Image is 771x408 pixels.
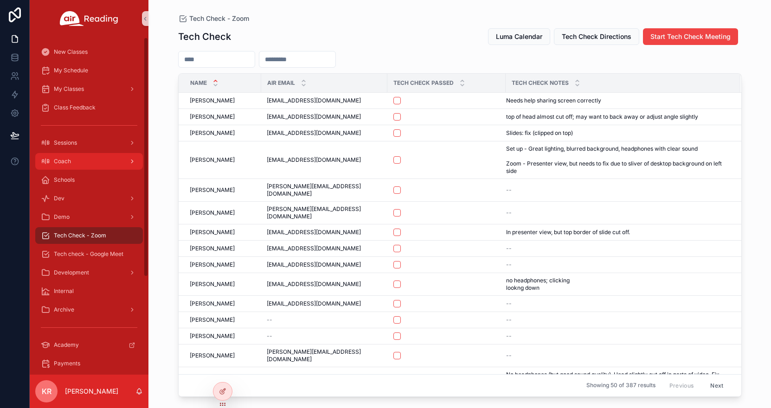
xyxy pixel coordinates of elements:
span: My Schedule [54,67,88,74]
a: No headphones (but good sound quality). Head slightly cut off in parts of video. Fix slides (disp... [506,371,729,386]
img: App logo [60,11,118,26]
span: In presenter view, but top border of slide cut off. [506,229,630,236]
span: -- [506,316,512,324]
span: -- [506,209,512,217]
a: Development [35,264,143,281]
a: -- [506,186,729,194]
span: -- [506,261,512,268]
button: Next [704,378,730,393]
span: Demo [54,213,70,221]
span: Archive [54,306,74,313]
a: [PERSON_NAME] [190,316,256,324]
span: Luma Calendar [496,32,542,41]
span: [PERSON_NAME] [190,300,235,307]
span: [PERSON_NAME] [190,129,235,137]
span: Development [54,269,89,276]
a: -- [506,332,729,340]
span: Class Feedback [54,104,96,111]
span: Coach [54,158,71,165]
a: [PERSON_NAME] [190,156,256,164]
a: Demo [35,209,143,225]
span: [PERSON_NAME] [190,316,235,324]
a: no headphones; clicking lookng down [506,277,729,292]
span: [EMAIL_ADDRESS][DOMAIN_NAME] [267,300,361,307]
span: Schools [54,176,75,184]
button: Luma Calendar [488,28,550,45]
a: [PERSON_NAME][EMAIL_ADDRESS][DOMAIN_NAME] [267,205,382,220]
span: [EMAIL_ADDRESS][DOMAIN_NAME] [267,245,361,252]
a: [PERSON_NAME] [190,280,256,288]
span: [PERSON_NAME] [190,332,235,340]
a: [PERSON_NAME] [190,300,256,307]
span: Air Email [267,79,295,87]
span: Tech Check Notes [512,79,569,87]
span: [PERSON_NAME] [190,261,235,268]
a: -- [506,300,729,307]
span: [EMAIL_ADDRESS][DOMAIN_NAME] [267,280,361,288]
a: Coach [35,153,143,170]
a: [PERSON_NAME] [190,186,256,194]
span: [EMAIL_ADDRESS][DOMAIN_NAME] [267,97,361,104]
span: Academy [54,341,79,349]
a: Needs help sharing screen correctly [506,97,729,104]
span: -- [267,332,272,340]
a: [PERSON_NAME] [190,113,256,121]
a: [PERSON_NAME] [190,245,256,252]
span: [PERSON_NAME] [190,229,235,236]
span: -- [506,186,512,194]
a: -- [506,352,729,359]
h1: Tech Check [178,30,231,43]
span: -- [267,316,272,324]
a: Academy [35,337,143,353]
span: Slides: fix (clipped on top) [506,129,573,137]
a: [PERSON_NAME][EMAIL_ADDRESS][DOMAIN_NAME] [267,183,382,198]
span: Needs help sharing screen correctly [506,97,601,104]
span: [EMAIL_ADDRESS][DOMAIN_NAME] [267,156,361,164]
span: [EMAIL_ADDRESS][DOMAIN_NAME] [267,229,361,236]
a: [EMAIL_ADDRESS][DOMAIN_NAME] [267,245,382,252]
span: [PERSON_NAME] [190,97,235,104]
span: -- [506,352,512,359]
a: [EMAIL_ADDRESS][DOMAIN_NAME] [267,300,382,307]
a: Slides: fix (clipped on top) [506,129,729,137]
a: [PERSON_NAME] [190,209,256,217]
p: [PERSON_NAME] [65,387,118,396]
a: -- [267,316,382,324]
span: Tech check - Google Meet [54,250,123,258]
a: [PERSON_NAME] [190,352,256,359]
a: Tech Check - Zoom [35,227,143,244]
span: [PERSON_NAME] [190,280,235,288]
a: [EMAIL_ADDRESS][DOMAIN_NAME] [267,129,382,137]
span: Showing 50 of 387 results [586,382,655,389]
a: Schools [35,172,143,188]
a: Archive [35,301,143,318]
a: -- [506,316,729,324]
span: Sessions [54,139,77,147]
a: -- [506,245,729,252]
span: Tech Check - Zoom [189,14,249,23]
a: Tech check - Google Meet [35,246,143,262]
span: Payments [54,360,80,367]
a: [EMAIL_ADDRESS][DOMAIN_NAME] [267,261,382,268]
a: Set up - Great lighting, blurred background, headphones with clear sound Zoom - Presenter view, b... [506,145,729,175]
span: [EMAIL_ADDRESS][DOMAIN_NAME] [267,129,361,137]
span: no headphones; clicking lookng down [506,277,604,292]
a: New Classes [35,44,143,60]
span: New Classes [54,48,88,56]
a: [EMAIL_ADDRESS][DOMAIN_NAME] [267,97,382,104]
span: -- [506,245,512,252]
a: -- [506,261,729,268]
a: My Schedule [35,62,143,79]
a: [PERSON_NAME][EMAIL_ADDRESS][DOMAIN_NAME] [267,348,382,363]
a: [EMAIL_ADDRESS][DOMAIN_NAME] [267,113,382,121]
a: [PERSON_NAME] [190,129,256,137]
a: In presenter view, but top border of slide cut off. [506,229,729,236]
a: Tech Check - Zoom [178,14,249,23]
span: Tech Check Passed [393,79,454,87]
span: [PERSON_NAME] [190,113,235,121]
a: Dev [35,190,143,207]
